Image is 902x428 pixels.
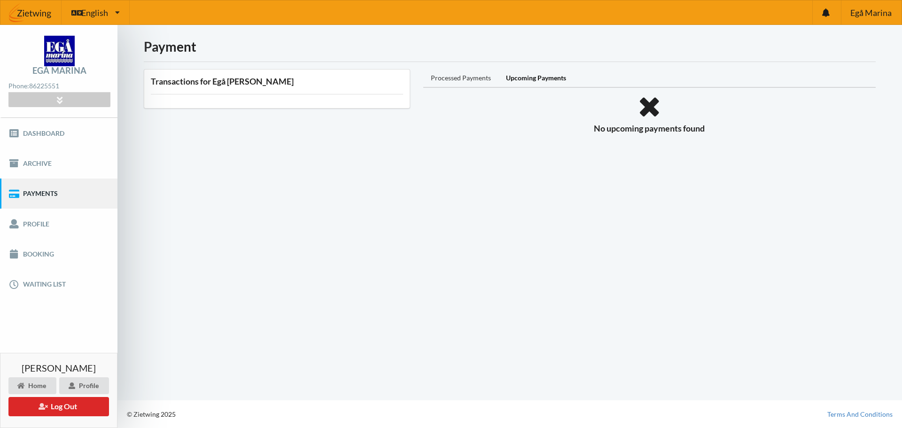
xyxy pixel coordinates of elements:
[8,80,110,93] div: Phone:
[8,397,109,416] button: Log Out
[498,69,574,88] div: Upcoming Payments
[850,8,892,17] span: Egå Marina
[22,363,96,373] span: [PERSON_NAME]
[827,410,893,419] a: Terms And Conditions
[32,66,86,75] div: Egå Marina
[59,377,109,394] div: Profile
[151,76,403,87] h3: Transactions for Egå [PERSON_NAME]
[44,36,75,66] img: logo
[29,82,59,90] strong: 86225551
[423,69,498,88] div: Processed Payments
[8,377,56,394] div: Home
[81,8,108,17] span: English
[144,38,876,55] h1: Payment
[423,94,876,134] div: No upcoming payments found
